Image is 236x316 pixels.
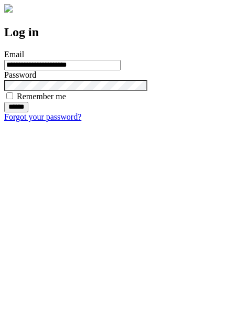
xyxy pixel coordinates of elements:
label: Remember me [17,92,66,101]
label: Password [4,70,36,79]
h2: Log in [4,25,232,39]
a: Forgot your password? [4,112,81,121]
label: Email [4,50,24,59]
img: logo-4e3dc11c47720685a147b03b5a06dd966a58ff35d612b21f08c02c0306f2b779.png [4,4,13,13]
